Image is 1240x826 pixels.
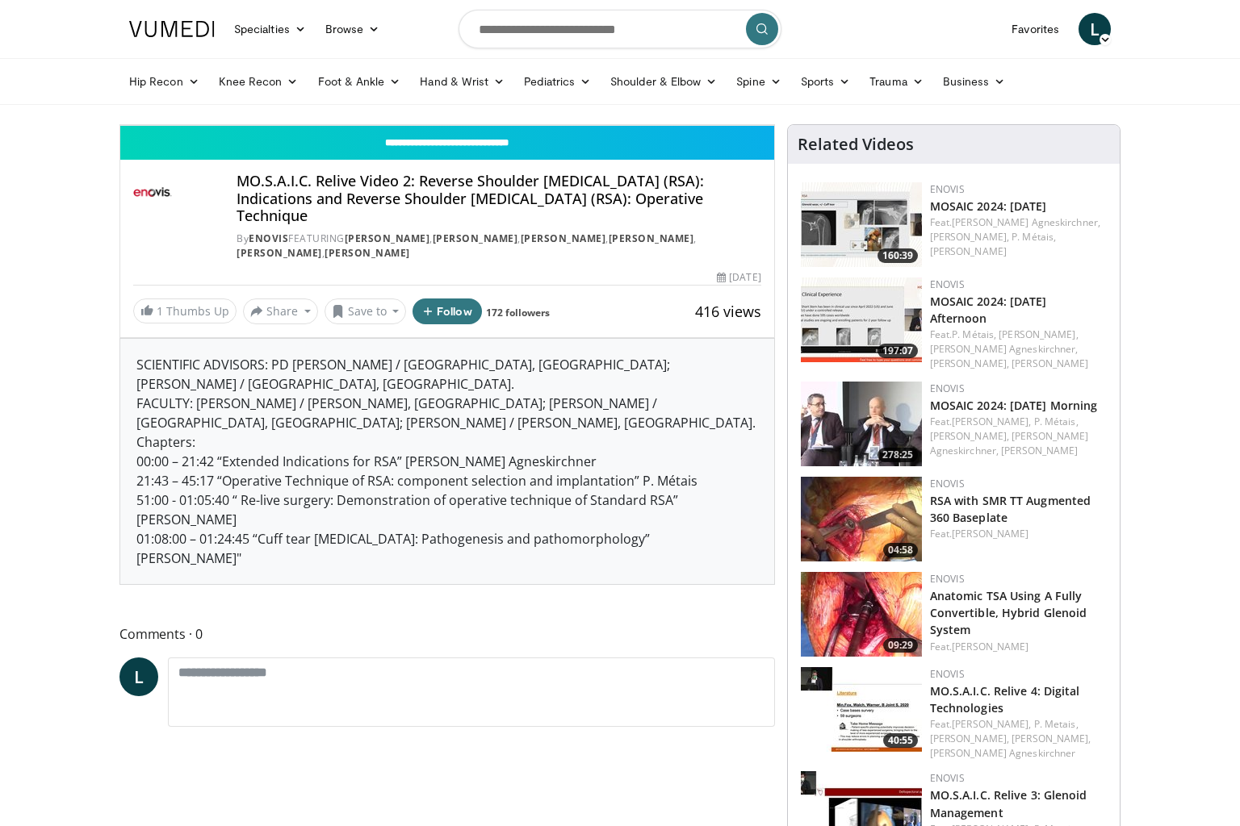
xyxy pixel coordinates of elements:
img: ab2533bc-3f62-42da-b4f5-abec086ce4de.150x105_q85_crop-smart_upscale.jpg [801,277,922,362]
a: [PERSON_NAME] [952,527,1028,540]
a: Anatomic TSA Using A Fully Convertible, Hybrid Glenoid System [930,588,1087,637]
a: 40:55 [801,667,922,752]
a: [PERSON_NAME], [952,717,1031,731]
a: P. Métais, [952,327,996,341]
a: 172 followers [486,306,550,319]
a: [PERSON_NAME], [1012,732,1091,745]
a: MOSAIC 2024: [DATE] [930,198,1047,214]
a: Trauma [860,65,933,98]
a: [PERSON_NAME], [999,327,1078,341]
img: eb79185e-f338-49ce-92f5-b3b442526780.150x105_q85_crop-smart_upscale.jpg [801,667,922,752]
a: MOSAIC 2024: [DATE] Morning [930,398,1098,413]
a: P. Metais, [1034,717,1079,731]
a: Favorites [1002,13,1069,45]
a: Business [933,65,1016,98]
img: ebdabccb-e285-4967-9f6e-9aec9f637810.150x105_q85_crop-smart_upscale.jpg [801,477,922,561]
a: [PERSON_NAME] [521,232,606,245]
a: [PERSON_NAME] [237,246,322,260]
a: Sports [791,65,861,98]
a: 278:25 [801,382,922,466]
a: [PERSON_NAME], [930,429,1009,443]
a: P. Métais, [1034,415,1079,428]
a: L [1079,13,1111,45]
span: 416 views [695,302,761,321]
a: Enovis [249,232,288,245]
a: [PERSON_NAME], [930,357,1009,370]
a: Enovis [930,572,965,586]
a: Shoulder & Elbow [601,65,727,98]
a: [PERSON_NAME] [609,232,694,245]
img: VuMedi Logo [129,21,215,37]
a: 1 Thumbs Up [133,298,237,323]
div: Feat. [930,327,1107,371]
a: [PERSON_NAME], [952,415,1031,428]
a: MO.S.A.I.C. Relive 4: Digital Technologies [930,683,1080,715]
a: [PERSON_NAME] Agneskirchner, [930,342,1079,356]
a: [PERSON_NAME] Agneskirchner, [930,429,1089,457]
a: L [119,657,158,696]
a: [PERSON_NAME], [930,230,1009,244]
span: 40:55 [883,733,918,748]
span: 04:58 [883,543,918,557]
img: Enovis [133,173,172,211]
a: [PERSON_NAME] [930,244,1007,258]
a: Foot & Ankle [308,65,411,98]
a: Knee Recon [209,65,308,98]
span: 09:29 [883,638,918,653]
input: Search topics, interventions [459,10,781,48]
a: [PERSON_NAME], [930,732,1009,745]
img: Avatar [178,173,217,211]
a: Enovis [930,477,965,490]
a: [PERSON_NAME] [325,246,410,260]
a: Pediatrics [514,65,601,98]
span: 278:25 [878,448,918,462]
h4: MO.S.A.I.C. Relive Video 2: Reverse Shoulder [MEDICAL_DATA] (RSA): Indications and Reverse Should... [237,173,761,225]
a: Specialties [224,13,316,45]
a: Enovis [930,382,965,395]
img: 231f7356-6f30-4db6-9706-d4150743ceaf.150x105_q85_crop-smart_upscale.jpg [801,182,922,267]
a: P. Métais, [1012,230,1056,244]
button: Share [243,298,318,324]
img: 5461eadd-f547-40e8-b3ef-9b1f03cde6d9.150x105_q85_crop-smart_upscale.jpg [801,382,922,466]
button: Follow [413,298,482,324]
a: [PERSON_NAME] [1001,444,1078,457]
a: 04:58 [801,477,922,561]
div: Feat. [930,640,1107,654]
span: 197:07 [878,344,918,358]
a: 160:39 [801,182,922,267]
a: RSA with SMR TT Augmented 360 Baseplate [930,493,1091,525]
button: Save to [325,298,407,324]
a: Enovis [930,277,965,291]
div: [DATE] [717,270,760,285]
span: Comments 0 [119,624,775,645]
div: By FEATURING , , , , , [237,232,761,261]
a: 197:07 [801,277,922,362]
a: [PERSON_NAME] [433,232,518,245]
a: [PERSON_NAME] [952,640,1028,653]
a: Hip Recon [119,65,209,98]
span: 160:39 [878,248,918,263]
a: Enovis [930,771,965,785]
h4: Related Videos [798,135,914,154]
a: MO.S.A.I.C. Relive 3: Glenoid Management [930,787,1087,820]
a: [PERSON_NAME] [345,232,430,245]
a: Spine [727,65,790,98]
a: [PERSON_NAME] Agneskirchner, [952,215,1100,229]
a: [PERSON_NAME] Agneskirchner [930,746,1076,760]
span: 1 [157,303,163,319]
div: Feat. [930,717,1107,761]
video-js: Video Player [120,125,774,126]
a: Enovis [930,667,965,681]
a: Browse [316,13,390,45]
div: Feat. [930,527,1107,541]
a: MOSAIC 2024: [DATE] Afternoon [930,294,1047,326]
div: Feat. [930,215,1107,259]
a: 09:29 [801,572,922,657]
a: Hand & Wrist [410,65,514,98]
img: c9ec8b72-922f-4cbe-b2d8-39b23cf802e7.150x105_q85_crop-smart_upscale.jpg [801,572,922,657]
div: SCIENTIFIC ADVISORS: PD [PERSON_NAME] / [GEOGRAPHIC_DATA], [GEOGRAPHIC_DATA]; [PERSON_NAME] / [GE... [120,339,774,584]
div: Feat. [930,415,1107,458]
a: [PERSON_NAME] [1012,357,1088,370]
